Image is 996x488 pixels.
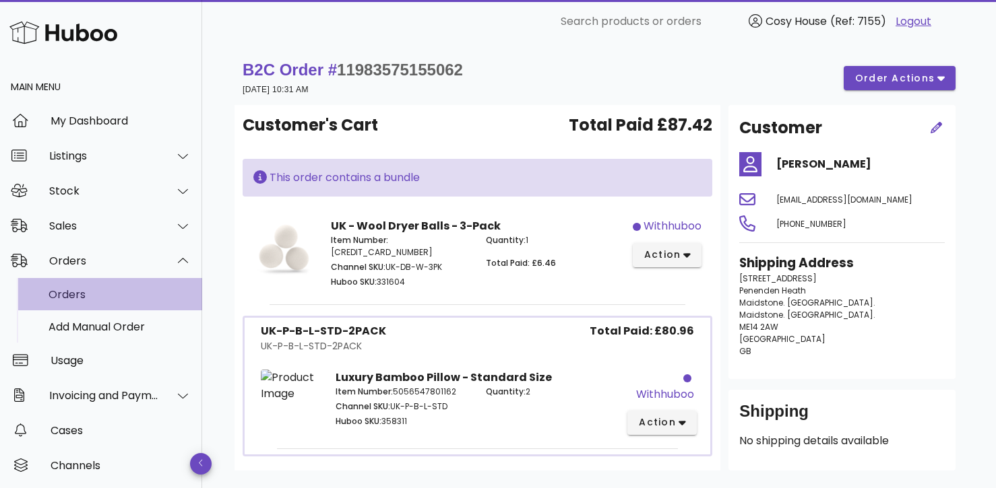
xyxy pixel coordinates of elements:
small: [DATE] 10:31 AM [243,85,309,94]
span: Channel SKU: [336,400,390,412]
img: Huboo Logo [9,18,117,47]
span: action [638,415,676,429]
strong: B2C Order # [243,61,463,79]
p: No shipping details available [739,433,945,449]
p: 2 [486,386,619,398]
span: ME14 2AW [739,321,778,333]
div: My Dashboard [51,114,191,127]
div: Usage [51,354,191,367]
div: Channels [51,459,191,472]
strong: UK - Wool Dryer Balls - 3-Pack [331,218,501,234]
div: withhuboo [636,386,694,403]
span: Huboo SKU: [336,415,381,427]
p: 1 [486,234,625,246]
span: (Ref: 7155) [830,13,886,29]
img: Product Image [253,218,315,279]
button: order actions [844,66,956,90]
span: Item Number: [331,234,388,246]
div: UK-P-B-L-STD-2PACK [261,323,386,339]
span: Total Paid: £6.46 [486,257,556,269]
span: Quantity: [486,234,526,246]
h2: Customer [739,116,822,140]
a: Logout [896,13,931,30]
span: Item Number: [336,386,393,397]
span: order actions [854,71,935,85]
span: [PHONE_NUMBER] [776,218,846,230]
p: [CREDIT_CARD_NUMBER] [331,234,470,258]
strong: Luxury Bamboo Pillow - Standard Size [336,370,552,385]
div: Listings [49,149,159,162]
div: Sales [49,219,159,232]
p: UK-DB-W-3PK [331,261,470,273]
button: action [633,243,702,267]
span: [STREET_ADDRESS] [739,273,817,284]
span: Cosy House [766,13,827,29]
div: withhuboo [644,218,702,234]
span: Huboo SKU: [331,276,377,287]
span: Channel SKU: [331,261,385,273]
h4: [PERSON_NAME] [776,156,945,172]
span: Total Paid: £80.96 [590,323,694,339]
span: Customer's Cart [243,113,378,137]
div: Orders [49,254,159,267]
div: Invoicing and Payments [49,389,159,402]
p: 358311 [336,415,469,427]
div: Stock [49,184,159,197]
p: 5056547801162 [336,386,469,398]
div: This order contains a bundle [253,170,702,186]
span: [GEOGRAPHIC_DATA] [739,333,826,345]
span: [EMAIL_ADDRESS][DOMAIN_NAME] [776,194,912,205]
span: Total Paid £87.42 [569,113,712,137]
h3: Shipping Address [739,254,945,273]
span: Maidstone. [GEOGRAPHIC_DATA]. [739,297,875,308]
span: 11983575155062 [337,61,463,79]
span: Penenden Heath [739,285,806,296]
div: UK-P-B-L-STD-2PACK [261,339,386,353]
span: Maidstone. [GEOGRAPHIC_DATA]. [739,309,875,320]
div: Orders [49,288,191,301]
div: Cases [51,424,191,437]
p: 331604 [331,276,470,288]
span: action [644,248,681,262]
span: GB [739,345,751,357]
div: Shipping [739,400,945,433]
p: UK-P-B-L-STD [336,400,469,413]
img: Product Image [261,370,319,402]
div: Add Manual Order [49,320,191,333]
span: Quantity: [486,386,526,397]
button: action [627,411,697,435]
